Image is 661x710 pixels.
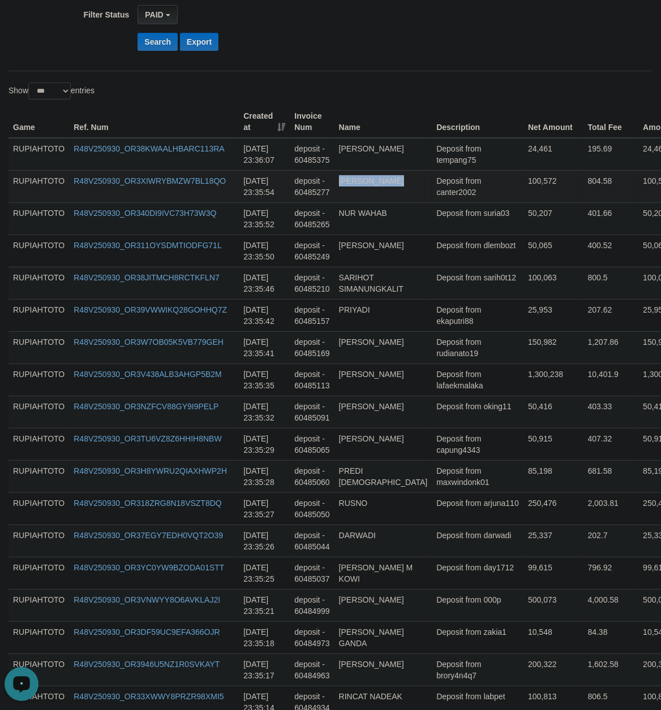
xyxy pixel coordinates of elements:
td: RUPIAHTOTO [8,267,69,299]
td: Deposit from zakia1 [432,621,523,653]
td: [PERSON_NAME] M KOWI [334,557,432,589]
td: [PERSON_NAME] [334,589,432,621]
td: 1,300,238 [523,363,583,396]
button: Export [180,33,218,51]
td: Deposit from ekaputri88 [432,299,523,331]
td: 24,461 [523,138,583,171]
td: deposit - 60485091 [290,396,334,428]
td: 200,322 [523,653,583,686]
a: R48V250930_OR38JITMCH8RCTKFLN7 [74,273,220,282]
td: RUPIAHTOTO [8,653,69,686]
a: R48V250930_OR39VWWIKQ28GOHHQ7Z [74,305,227,314]
td: [PERSON_NAME] [334,138,432,171]
td: 1,207.86 [583,331,639,363]
a: R48V250930_OR37EGY7EDH0VQT2O39 [74,531,223,540]
td: 400.52 [583,235,639,267]
button: Open LiveChat chat widget [5,5,38,38]
td: RUPIAHTOTO [8,202,69,235]
th: Created at: activate to sort column ascending [239,106,290,138]
a: R48V250930_OR3V438ALB3AHGP5B2M [74,370,222,379]
td: 150,982 [523,331,583,363]
td: 10,401.9 [583,363,639,396]
td: 403.33 [583,396,639,428]
td: RUPIAHTOTO [8,331,69,363]
td: 100,572 [523,170,583,202]
td: RUPIAHTOTO [8,621,69,653]
button: PAID [138,5,177,24]
td: deposit - 60485060 [290,460,334,492]
td: 25,337 [523,525,583,557]
td: deposit - 60485277 [290,170,334,202]
td: [PERSON_NAME] [334,428,432,460]
td: [PERSON_NAME] [334,235,432,267]
td: [DATE] 23:35:50 [239,235,290,267]
td: RUPIAHTOTO [8,235,69,267]
td: RUSNO [334,492,432,525]
td: PRIYADI [334,299,432,331]
td: 804.58 [583,170,639,202]
td: 50,065 [523,235,583,267]
td: [PERSON_NAME] [334,653,432,686]
td: 100,063 [523,267,583,299]
td: [DATE] 23:35:35 [239,363,290,396]
td: Deposit from oking11 [432,396,523,428]
a: R48V250930_OR38KWAALHBARC113RA [74,144,224,153]
td: [DATE] 23:35:17 [239,653,290,686]
td: 50,915 [523,428,583,460]
td: Deposit from dlembozt [432,235,523,267]
td: RUPIAHTOTO [8,428,69,460]
td: [DATE] 23:35:28 [239,460,290,492]
td: deposit - 60485044 [290,525,334,557]
td: RUPIAHTOTO [8,525,69,557]
td: 800.5 [583,267,639,299]
td: [DATE] 23:35:27 [239,492,290,525]
td: [DATE] 23:35:41 [239,331,290,363]
td: deposit - 60485157 [290,299,334,331]
a: R48V250930_OR33XWWY8PRZR98XMI5 [74,692,224,701]
td: deposit - 60485037 [290,557,334,589]
td: RUPIAHTOTO [8,170,69,202]
a: R48V250930_OR3XIWRYBMZW7BL18QO [74,176,226,185]
a: R48V250930_OR311OYSDMTIODFG71L [74,241,221,250]
td: 50,416 [523,396,583,428]
td: deposit - 60485065 [290,428,334,460]
th: Name [334,106,432,138]
th: Game [8,106,69,138]
td: 99,615 [523,557,583,589]
td: RUPIAHTOTO [8,589,69,621]
a: R48V250930_OR3TU6VZ8Z6HHIH8NBW [74,434,221,443]
td: 202.7 [583,525,639,557]
td: 25,953 [523,299,583,331]
td: deposit - 60484973 [290,621,334,653]
td: Deposit from maxwindonk01 [432,460,523,492]
td: 2,003.81 [583,492,639,525]
td: 85,198 [523,460,583,492]
td: deposit - 60484963 [290,653,334,686]
a: R48V250930_OR340DI9IVC73H73W3Q [74,209,216,218]
button: Search [138,33,178,51]
td: Deposit from lafaekmalaka [432,363,523,396]
td: [DATE] 23:35:29 [239,428,290,460]
td: deposit - 60484999 [290,589,334,621]
th: Net Amount [523,106,583,138]
td: 500,073 [523,589,583,621]
td: RUPIAHTOTO [8,363,69,396]
td: Deposit from darwadi [432,525,523,557]
td: [DATE] 23:35:46 [239,267,290,299]
a: R48V250930_OR3VNWYY8O6AVKLAJ2I [74,595,220,604]
td: Deposit from suria03 [432,202,523,235]
label: Show entries [8,83,95,99]
td: [DATE] 23:35:26 [239,525,290,557]
td: [DATE] 23:35:18 [239,621,290,653]
a: R48V250930_OR3YC0YW9BZODA01STT [74,563,224,572]
td: DARWADI [334,525,432,557]
td: Deposit from capung4343 [432,428,523,460]
a: R48V250930_OR3946U5NZ1R0SVKAYT [74,660,220,669]
td: RUPIAHTOTO [8,138,69,171]
td: NUR WAHAB [334,202,432,235]
td: 401.66 [583,202,639,235]
td: Deposit from 000p [432,589,523,621]
a: R48V250930_OR3DF59UC9EFA366OJR [74,627,220,637]
td: 207.62 [583,299,639,331]
td: deposit - 60485210 [290,267,334,299]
